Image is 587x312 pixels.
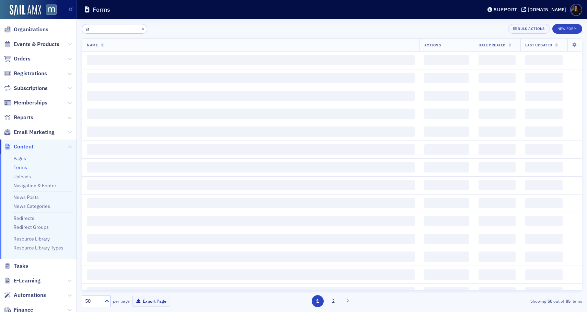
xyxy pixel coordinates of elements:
a: Orders [4,55,31,63]
a: Navigation & Footer [13,182,56,189]
span: Actions [424,43,441,47]
a: Redirect Groups [13,224,49,230]
span: ‌ [525,162,563,172]
a: E-Learning [4,277,41,285]
span: ‌ [424,287,469,298]
span: ‌ [424,91,469,101]
a: Content [4,143,34,151]
span: ‌ [87,144,415,155]
span: ‌ [479,180,516,190]
span: ‌ [525,126,563,137]
span: ‌ [87,126,415,137]
a: Subscriptions [4,85,48,92]
span: ‌ [525,109,563,119]
span: ‌ [424,162,469,172]
a: Email Marketing [4,129,55,136]
span: Last Updated [525,43,552,47]
a: Resource Library Types [13,245,64,251]
button: [DOMAIN_NAME] [521,7,568,12]
strong: 85 [564,298,572,304]
span: ‌ [424,252,469,262]
span: ‌ [479,216,516,226]
span: ‌ [525,269,563,280]
button: 1 [312,295,324,307]
button: 2 [327,295,339,307]
span: ‌ [424,198,469,208]
div: 50 [85,298,100,305]
a: Pages [13,155,26,161]
span: ‌ [479,144,516,155]
div: Showing out of items [420,298,582,304]
span: Tasks [14,262,28,270]
span: ‌ [424,216,469,226]
span: ‌ [525,287,563,298]
span: ‌ [525,198,563,208]
span: ‌ [424,55,469,65]
span: ‌ [479,109,516,119]
span: Content [14,143,34,151]
a: View Homepage [41,4,57,16]
span: ‌ [479,73,516,83]
div: Support [494,7,517,13]
span: ‌ [525,91,563,101]
span: Organizations [14,26,48,33]
span: ‌ [479,55,516,65]
button: × [140,25,146,32]
button: New Form [552,24,582,34]
span: ‌ [479,287,516,298]
span: ‌ [87,109,415,119]
a: Resource Library [13,236,50,242]
a: News Categories [13,203,50,209]
span: ‌ [479,234,516,244]
span: Reports [14,114,33,121]
span: ‌ [87,269,415,280]
label: per page [113,298,130,304]
span: ‌ [424,180,469,190]
img: SailAMX [46,4,57,15]
span: Name [87,43,98,47]
span: ‌ [87,55,415,65]
span: Automations [14,291,46,299]
a: Memberships [4,99,47,107]
span: ‌ [87,252,415,262]
a: Registrations [4,70,47,77]
a: Uploads [13,174,31,180]
a: Tasks [4,262,28,270]
span: ‌ [424,234,469,244]
span: ‌ [424,269,469,280]
div: [DOMAIN_NAME] [528,7,566,13]
span: ‌ [525,73,563,83]
span: ‌ [479,91,516,101]
span: ‌ [424,73,469,83]
span: E-Learning [14,277,41,285]
span: ‌ [87,234,415,244]
span: ‌ [525,180,563,190]
span: Registrations [14,70,47,77]
span: Events & Products [14,41,59,48]
span: Profile [570,4,582,16]
span: ‌ [424,126,469,137]
span: ‌ [87,162,415,172]
span: ‌ [87,180,415,190]
span: Email Marketing [14,129,55,136]
h1: Forms [93,5,110,14]
span: Orders [14,55,31,63]
img: SailAMX [10,5,41,16]
span: ‌ [479,269,516,280]
a: Organizations [4,26,48,33]
a: New Form [552,25,582,31]
strong: 50 [546,298,553,304]
a: Reports [4,114,33,121]
span: ‌ [479,198,516,208]
button: Bulk Actions [508,24,550,34]
span: Date Created [479,43,505,47]
span: Memberships [14,99,47,107]
span: ‌ [87,287,415,298]
a: News Posts [13,194,39,200]
span: ‌ [525,144,563,155]
a: Automations [4,291,46,299]
span: ‌ [525,252,563,262]
span: ‌ [87,198,415,208]
span: ‌ [87,73,415,83]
